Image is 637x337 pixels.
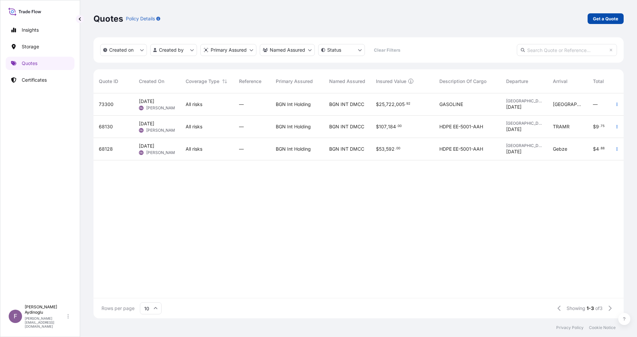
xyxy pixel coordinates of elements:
span: FA [140,105,143,111]
button: createdOn Filter options [100,44,147,56]
p: Policy Details [126,15,155,22]
p: Created by [159,47,184,53]
button: certificateStatus Filter options [318,44,365,56]
span: — [239,123,244,130]
span: 4 [596,147,599,151]
span: [DATE] [506,126,521,133]
span: Named Assured [329,78,365,85]
a: Insights [6,23,74,37]
p: Storage [22,43,39,50]
span: 005 [396,102,405,107]
span: [PERSON_NAME] [146,128,179,133]
a: Storage [6,40,74,53]
span: GASOLINE [439,101,463,108]
p: [PERSON_NAME] Aydinoglu [25,304,66,315]
span: Description Of Cargo [439,78,486,85]
span: . [405,103,406,105]
span: BGN Int Holding [276,123,311,130]
span: BGN Int Holding [276,146,311,152]
span: [GEOGRAPHIC_DATA] [553,101,582,108]
span: All risks [186,146,202,152]
span: $ [376,147,379,151]
p: Primary Assured [211,47,247,53]
span: 68130 [99,123,113,130]
span: [DATE] [139,143,154,149]
span: Quote ID [99,78,118,85]
p: Clear Filters [374,47,400,53]
span: [DATE] [506,148,521,155]
span: [GEOGRAPHIC_DATA] [506,121,542,126]
span: 592 [386,147,395,151]
span: , [385,147,386,151]
span: Arrival [553,78,568,85]
button: createdBy Filter options [150,44,197,56]
span: [DATE] [139,98,154,105]
span: 88 [601,147,605,150]
span: BGN Int Holding [276,101,311,108]
span: HDPE EE-5001-AAH [439,123,483,130]
span: Insured Value [376,78,406,85]
span: — [239,101,244,108]
span: Primary Assured [276,78,313,85]
span: $ [376,124,379,129]
span: HDPE EE-5001-AAH [439,146,483,152]
span: 00 [396,147,400,150]
span: Showing [567,305,585,312]
span: All risks [186,123,202,130]
span: . [599,125,600,127]
a: Certificates [6,73,74,87]
span: [DATE] [139,120,154,127]
span: Created On [139,78,164,85]
span: Reference [239,78,261,85]
span: FA [140,149,143,156]
p: Status [327,47,341,53]
a: Cookie Notice [589,325,616,330]
span: 722 [386,102,395,107]
span: . [395,147,396,150]
span: Rows per page [101,305,135,312]
span: $ [593,147,596,151]
span: [GEOGRAPHIC_DATA] [506,143,542,148]
span: , [395,102,396,107]
span: . [396,125,397,127]
span: 25 [379,102,385,107]
span: 107 [379,124,387,129]
span: BGN INT DMCC [329,101,364,108]
span: TRAMR [553,123,570,130]
span: Total [593,78,604,85]
span: Gebze [553,146,567,152]
button: Clear Filters [368,45,406,55]
span: $ [376,102,379,107]
p: Certificates [22,77,47,83]
span: 184 [388,124,396,129]
span: All risks [186,101,202,108]
span: [GEOGRAPHIC_DATA] [506,98,542,104]
input: Search Quote or Reference... [517,44,617,56]
p: Quotes [93,13,123,24]
a: Quotes [6,57,74,70]
span: — [593,101,598,108]
span: 53 [379,147,385,151]
p: Named Assured [270,47,305,53]
span: FA [140,127,143,134]
span: , [387,124,388,129]
span: F [14,313,17,320]
p: Insights [22,27,39,33]
span: $ [593,124,596,129]
span: 75 [601,125,605,127]
p: Get a Quote [593,15,618,22]
a: Get a Quote [588,13,624,24]
span: , [385,102,386,107]
span: 00 [398,125,402,127]
p: Quotes [22,60,37,67]
span: 92 [406,103,410,105]
button: cargoOwner Filter options [260,44,315,56]
a: Privacy Policy [556,325,584,330]
span: . [599,147,600,150]
span: — [239,146,244,152]
span: 9 [596,124,599,129]
button: distributor Filter options [200,44,256,56]
span: 73300 [99,101,114,108]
